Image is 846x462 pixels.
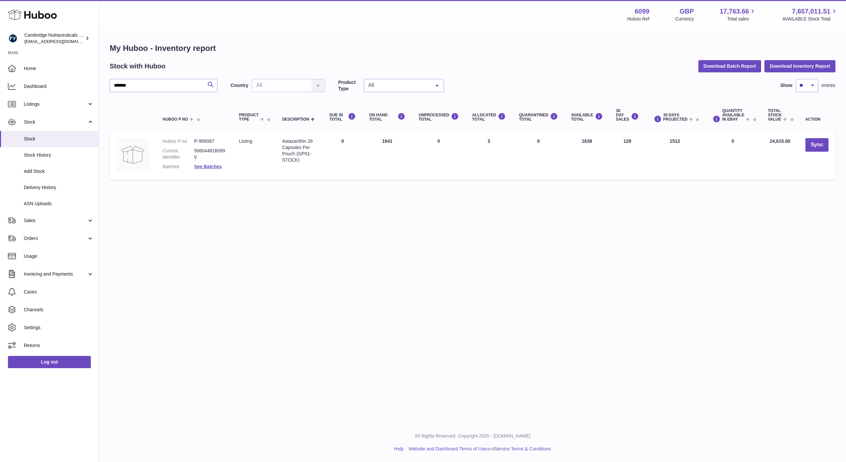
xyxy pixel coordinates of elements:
span: Delivery History [24,184,94,191]
span: Dashboard [24,83,94,90]
span: 7,657,011.51 [792,7,830,16]
a: 7,657,011.51 AVAILABLE Stock Total [782,7,838,22]
span: 0 [537,138,540,144]
span: Usage [24,253,94,259]
span: Stock [24,136,94,142]
div: UNPROCESSED Total [419,113,459,122]
span: 24,615.00 [770,138,790,144]
span: listing [239,138,252,144]
span: Product Type [239,113,258,122]
label: Product Type [338,79,360,92]
span: Returns [24,342,94,349]
div: Huboo Ref [627,16,649,22]
span: All [367,82,430,89]
span: Stock History [24,152,94,158]
a: 17,763.66 Total sales [719,7,756,22]
img: product image [116,138,149,171]
span: Total stock value [768,109,782,122]
div: Cambridge Nutraceuticals Ltd [24,32,84,45]
div: AVAILABLE Total [571,113,603,122]
span: 17,763.66 [719,7,749,16]
td: 3 [465,132,512,180]
button: Sync [805,138,828,152]
div: ON HAND Total [369,113,405,122]
td: 1638 [565,132,609,180]
h1: My Huboo - Inventory report [110,43,835,54]
span: AVAILABLE Stock Total [782,16,838,22]
dt: Batches [163,164,194,170]
dd: P-989087 [194,138,226,144]
span: Invoicing and Payments [24,271,87,277]
span: Channels [24,307,94,313]
span: ASN Uploads [24,201,94,207]
li: and [406,446,551,452]
label: Country [231,82,248,89]
span: Home [24,65,94,72]
div: ALLOCATED Total [472,113,506,122]
span: Stock [24,119,87,125]
a: Website and Dashboard Terms of Use [409,446,487,451]
span: Huboo P no [163,117,188,122]
div: Action [805,117,829,122]
strong: 6099 [635,7,649,16]
a: Help [394,446,404,451]
strong: GBP [680,7,694,16]
td: 1512 [645,132,705,180]
span: Cases [24,289,94,295]
div: DUE IN TOTAL [329,113,356,122]
td: 0 [704,132,761,180]
div: Currency [675,16,694,22]
dt: Current identifier [163,148,194,160]
button: Download Inventory Report [764,60,835,72]
span: Orders [24,235,87,242]
dd: 5060448160990 [194,148,226,160]
div: 30 DAY SALES [616,109,639,122]
td: 129 [609,132,645,180]
span: [EMAIL_ADDRESS][DOMAIN_NAME] [24,39,97,44]
span: entries [822,82,835,89]
span: Sales [24,217,87,224]
dt: Huboo P no [163,138,194,144]
span: Settings [24,325,94,331]
span: Listings [24,101,87,107]
span: 30 DAYS PROJECTED [663,113,687,122]
td: 0 [323,132,362,180]
span: Total sales [727,16,756,22]
td: 1641 [362,132,412,180]
td: 0 [412,132,465,180]
p: All Rights Reserved. Copyright 2025 - [DOMAIN_NAME] [104,433,841,439]
div: Astaxanthin 28 Capsules Per Pouch (GP01-STOCK) [282,138,316,163]
a: Log out [8,356,91,368]
label: Show [780,82,792,89]
span: Quantity Available in eBay [722,109,744,122]
span: Description [282,117,309,122]
button: Download Batch Report [698,60,761,72]
div: QUARANTINED Total [519,113,558,122]
img: huboo@camnutra.com [8,33,18,43]
span: Add Stock [24,168,94,174]
a: See Batches [194,164,222,169]
h2: Stock with Huboo [110,62,166,71]
a: Service Terms & Conditions [494,446,551,451]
